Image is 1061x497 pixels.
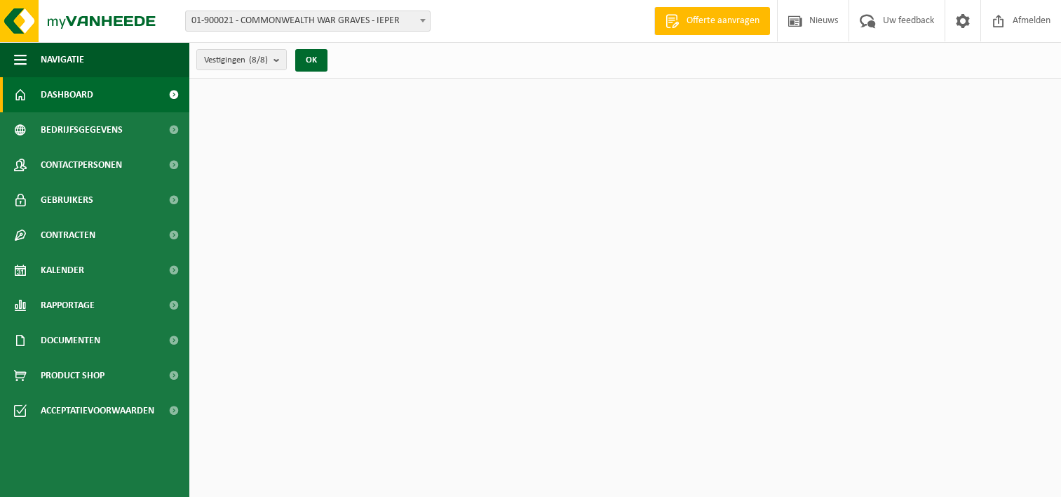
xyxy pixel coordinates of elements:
span: Contactpersonen [41,147,122,183]
span: Dashboard [41,77,93,112]
span: 01-900021 - COMMONWEALTH WAR GRAVES - IEPER [185,11,431,32]
a: Offerte aanvragen [654,7,770,35]
count: (8/8) [249,55,268,65]
span: Offerte aanvragen [683,14,763,28]
span: Gebruikers [41,183,93,218]
span: Acceptatievoorwaarden [41,393,154,428]
span: Contracten [41,218,95,253]
span: 01-900021 - COMMONWEALTH WAR GRAVES - IEPER [186,11,430,31]
span: Navigatie [41,42,84,77]
span: Rapportage [41,288,95,323]
span: Bedrijfsgegevens [41,112,123,147]
span: Product Shop [41,358,104,393]
span: Documenten [41,323,100,358]
button: Vestigingen(8/8) [196,49,287,70]
span: Kalender [41,253,84,288]
span: Vestigingen [204,50,268,71]
button: OK [295,49,327,72]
